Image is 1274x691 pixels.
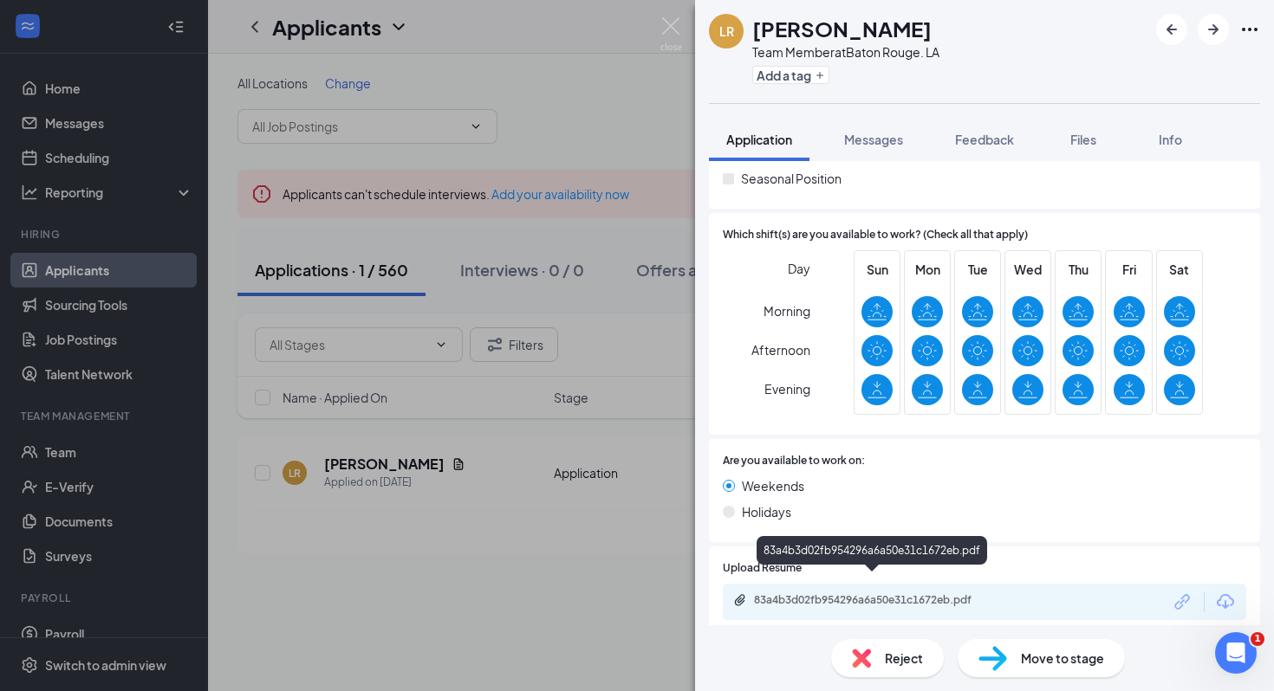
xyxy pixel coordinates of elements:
[1012,260,1043,279] span: Wed
[733,593,747,607] svg: Paperclip
[1198,14,1229,45] button: ArrowRight
[1070,132,1096,147] span: Files
[815,70,825,81] svg: Plus
[885,649,923,668] span: Reject
[1203,19,1224,40] svg: ArrowRight
[1063,260,1094,279] span: Thu
[1164,260,1195,279] span: Sat
[754,593,997,607] div: 83a4b3d02fb954296a6a50e31c1672eb.pdf
[752,43,939,61] div: Team Member at Baton Rouge. LA
[861,260,893,279] span: Sun
[1114,260,1145,279] span: Fri
[752,66,829,84] button: PlusAdd a tag
[844,132,903,147] span: Messages
[742,476,804,495] span: Weekends
[1251,632,1264,646] span: 1
[719,23,734,40] div: LR
[751,334,810,365] span: Afternoon
[788,259,810,278] span: Day
[1021,649,1104,668] span: Move to stage
[912,260,943,279] span: Mon
[962,260,993,279] span: Tue
[741,169,842,188] span: Seasonal Position
[955,132,1014,147] span: Feedback
[742,502,791,521] span: Holidays
[733,593,1014,610] a: Paperclip83a4b3d02fb954296a6a50e31c1672eb.pdf
[726,132,792,147] span: Application
[723,453,865,469] span: Are you available to work on:
[1215,632,1257,674] iframe: Intercom live chat
[752,14,932,43] h1: [PERSON_NAME]
[757,536,987,565] div: 83a4b3d02fb954296a6a50e31c1672eb.pdf
[1161,19,1182,40] svg: ArrowLeftNew
[1215,591,1236,612] svg: Download
[723,227,1028,243] span: Which shift(s) are you available to work? (Check all that apply)
[1159,132,1182,147] span: Info
[764,373,810,404] span: Evening
[723,560,802,577] span: Upload Resume
[1156,14,1187,45] button: ArrowLeftNew
[1239,19,1260,40] svg: Ellipses
[764,295,810,326] span: Morning
[1172,591,1194,613] svg: Link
